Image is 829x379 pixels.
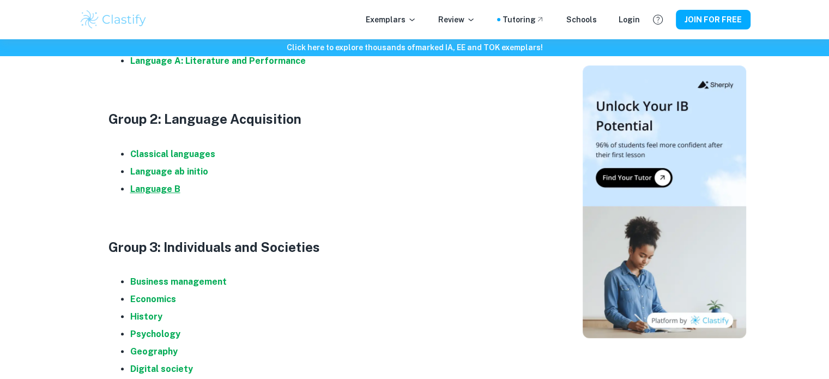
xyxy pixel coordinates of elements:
[130,276,227,287] a: Business management
[130,364,193,374] a: Digital society
[130,311,162,322] a: History
[2,41,827,53] h6: Click here to explore thousands of marked IA, EE and TOK exemplars !
[566,14,597,26] a: Schools
[130,56,306,66] a: Language A: Literature and Performance
[130,184,180,194] a: Language B
[79,9,148,31] img: Clastify logo
[130,294,176,304] a: Economics
[130,346,178,357] a: Geography
[366,14,416,26] p: Exemplars
[676,10,751,29] button: JOIN FOR FREE
[108,109,544,129] h3: Group 2: Language Acquisition
[108,237,544,257] h3: Group 3: Individuals and Societies
[583,65,746,338] img: Thumbnail
[130,329,180,339] a: Psychology
[130,149,215,159] a: Classical languages
[438,14,475,26] p: Review
[649,10,667,29] button: Help and Feedback
[130,166,208,177] a: Language ab initio
[503,14,544,26] a: Tutoring
[619,14,640,26] a: Login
